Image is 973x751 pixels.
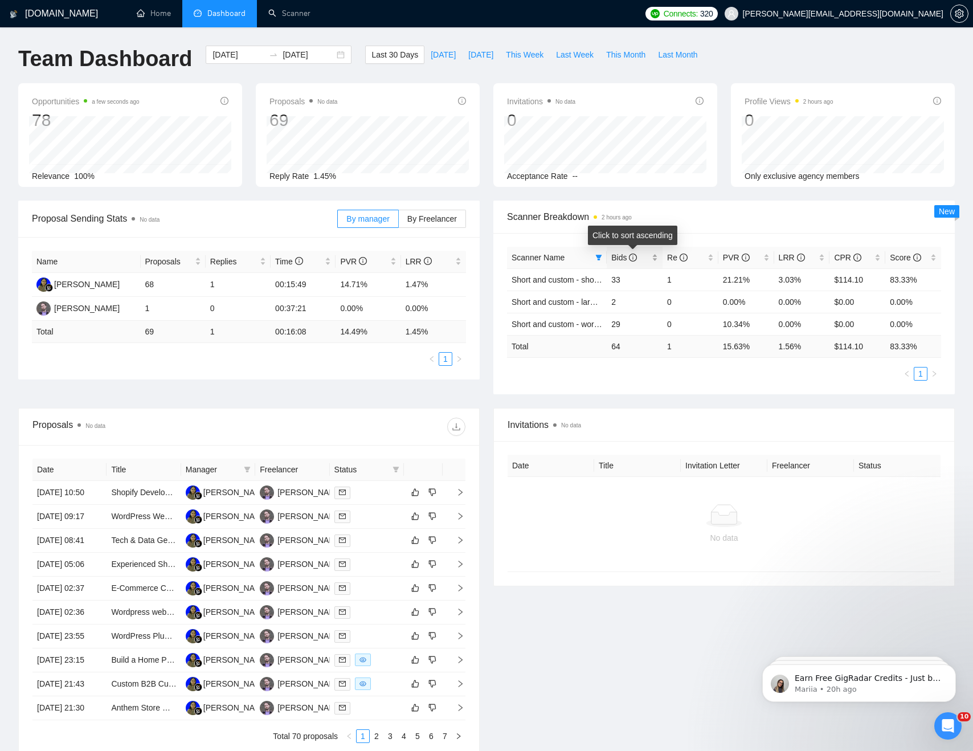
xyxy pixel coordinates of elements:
a: AA[PERSON_NAME] [186,511,269,520]
a: Experienced Shopify Designer & Developer Needed [111,560,295,569]
button: dislike [426,653,439,667]
span: info-circle [295,257,303,265]
span: [DATE] [468,48,493,61]
a: Tech & Data Generalist – Integrations, HubSpot, Automation & AI [111,536,340,545]
img: AS [260,581,274,595]
span: like [411,488,419,497]
span: filter [244,466,251,473]
span: Only exclusive agency members [745,172,860,181]
span: like [411,560,419,569]
span: Last Week [556,48,594,61]
img: AA [186,533,200,548]
span: download [448,422,465,431]
button: dislike [426,509,439,523]
li: 6 [424,729,438,743]
span: right [931,370,938,377]
span: info-circle [913,254,921,262]
button: dislike [426,629,439,643]
div: [PERSON_NAME] [277,630,343,642]
span: dislike [428,488,436,497]
td: Total [32,321,141,343]
time: 2 hours ago [602,214,632,221]
span: swap-right [269,50,278,59]
span: Proposal Sending Stats [32,211,337,226]
span: Scanner Name [512,253,565,262]
img: AS [36,301,51,316]
a: 1 [439,353,452,365]
img: gigradar-bm.png [194,492,202,500]
td: 0.00% [718,291,774,313]
div: 69 [269,109,337,131]
span: LRR [406,257,432,266]
a: AA[PERSON_NAME] [186,607,269,616]
img: AA [186,677,200,691]
div: [PERSON_NAME] [203,486,269,499]
span: Proposals [145,255,193,268]
div: [PERSON_NAME] [277,606,343,618]
img: AA [186,509,200,524]
li: 1 [914,367,927,381]
img: AS [260,677,274,691]
td: 14.71% [336,273,400,297]
img: gigradar-bm.png [45,284,53,292]
div: [PERSON_NAME] [277,677,343,690]
div: [PERSON_NAME] [203,510,269,523]
span: like [411,631,419,640]
a: AS[PERSON_NAME] [260,631,343,640]
a: Wordpress website development [111,607,227,617]
img: gigradar-bm.png [194,587,202,595]
div: [PERSON_NAME] [203,677,269,690]
button: Last Month [652,46,704,64]
span: dislike [428,583,436,593]
span: info-circle [797,254,805,262]
div: [PERSON_NAME] [277,558,343,570]
a: Build a Home Page from Figma to Divi WordPress [111,655,288,664]
div: message notification from Mariia, 20h ago. Earn Free GigRadar Credits - Just by Sharing Your Stor... [17,24,211,62]
img: AA [186,701,200,715]
span: LRR [779,253,805,262]
img: AA [186,581,200,595]
img: upwork-logo.png [651,9,660,18]
img: AS [260,629,274,643]
span: Acceptance Rate [507,172,568,181]
a: 3 [384,730,396,742]
span: No data [140,217,160,223]
button: like [408,533,422,547]
span: Re [667,253,688,262]
a: AA[PERSON_NAME] [186,487,269,496]
td: 0 [663,313,718,335]
a: Short and custom - laravel prj [512,297,616,307]
span: info-circle [220,97,228,105]
span: right [456,356,463,362]
li: Next Page [452,729,465,743]
td: 0.00% [401,297,466,321]
td: 1.47% [401,273,466,297]
td: 21.21% [718,268,774,291]
li: 3 [383,729,397,743]
button: Last Week [550,46,600,64]
button: Last 30 Days [365,46,424,64]
a: Shopify Developer & E-Commerce Operations Expert (Phased Project) [111,488,361,497]
span: dislike [428,536,436,545]
td: 69 [141,321,206,343]
span: PVR [723,253,750,262]
span: info-circle [424,257,432,265]
span: like [411,655,419,664]
a: AA[PERSON_NAME] [186,583,269,592]
span: filter [242,461,253,478]
iframe: Intercom live chat [934,712,962,740]
div: [PERSON_NAME] [277,486,343,499]
td: 33 [607,268,663,291]
span: info-circle [853,254,861,262]
span: Relevance [32,172,69,181]
td: 29 [607,313,663,335]
span: dislike [428,679,436,688]
span: mail [339,585,346,591]
span: filter [593,249,604,266]
span: mail [339,704,346,711]
span: Bids [611,253,637,262]
td: 3.03% [774,268,830,291]
li: 7 [438,729,452,743]
a: E-Commerce Conversion Rate & AOV Optimisation Expert (AU/[GEOGRAPHIC_DATA] Only) [111,583,440,593]
td: $114.10 [829,268,885,291]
